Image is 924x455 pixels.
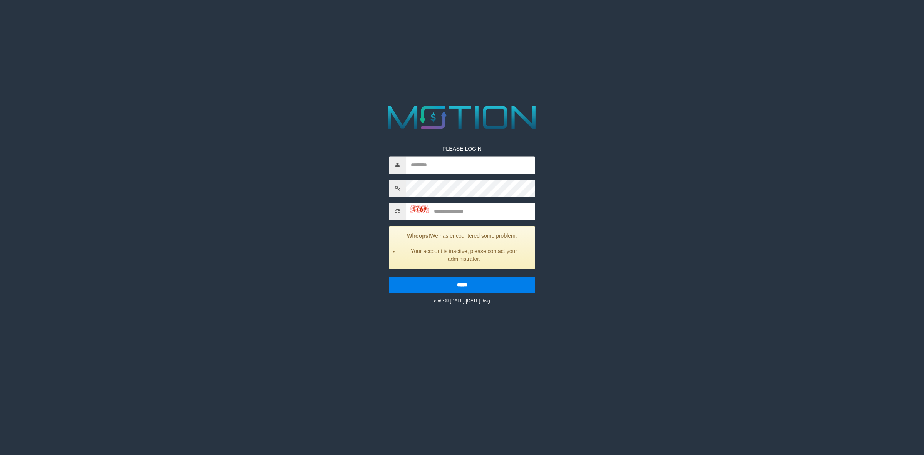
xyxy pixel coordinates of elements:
img: MOTION_logo.png [381,101,543,133]
strong: Whoops! [407,233,430,239]
li: Your account is inactive, please contact your administrator. [399,247,529,263]
img: captcha [410,205,429,213]
small: code © [DATE]-[DATE] dwg [434,298,490,304]
p: PLEASE LOGIN [389,145,535,153]
div: We has encountered some problem. [389,226,535,269]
